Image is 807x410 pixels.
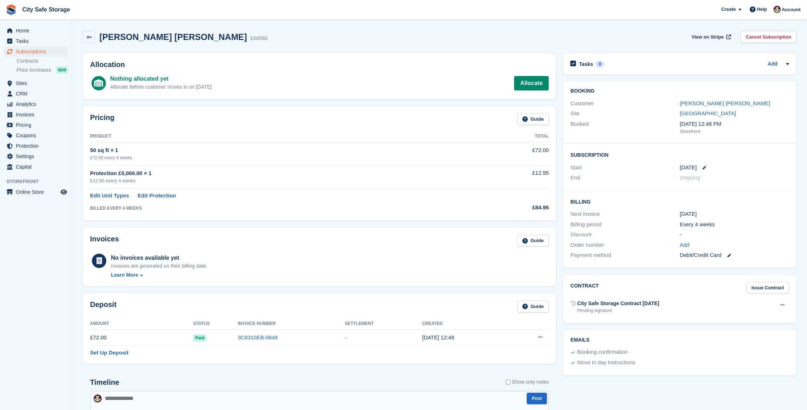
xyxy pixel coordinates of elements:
th: Status [193,318,238,330]
a: menu [4,120,68,130]
div: Discount [570,231,679,239]
div: Learn More [111,271,138,279]
span: Pricing [16,120,59,130]
span: Create [721,6,736,13]
a: Edit Protection [138,192,176,200]
span: Price increases [17,67,51,73]
a: menu [4,26,68,36]
a: menu [4,78,68,88]
a: Contracts [17,58,68,64]
span: Settings [16,151,59,161]
div: £84.95 [475,204,549,212]
a: Preview store [59,188,68,196]
span: Paid [193,334,206,342]
div: Nothing allocated yet [110,75,212,83]
h2: Emails [570,337,789,343]
div: Protection £5,000.00 × 1 [90,169,475,178]
span: Tasks [16,36,59,46]
div: Invoices are generated on their billing date. [111,262,208,270]
a: menu [4,130,68,141]
a: View on Stripe [689,31,732,43]
span: Home [16,26,59,36]
div: NEW [56,66,68,73]
a: Add [768,60,777,68]
button: Post [527,393,547,405]
div: 0 [596,61,604,67]
th: Amount [90,318,193,330]
a: menu [4,141,68,151]
a: City Safe Storage [19,4,73,15]
a: Add [680,241,690,249]
h2: Booking [570,88,789,94]
th: Settlement [345,318,422,330]
div: Booking confirmation [577,348,628,357]
span: Invoices [16,110,59,120]
div: [DATE] [680,210,789,218]
div: 104092 [250,34,268,43]
span: Protection [16,141,59,151]
div: BILLED EVERY 4 WEEKS [90,205,475,211]
td: £72.00 [475,142,549,165]
a: 3C8310EB-0848 [238,334,278,340]
span: Coupons [16,130,59,141]
span: View on Stripe [692,34,724,41]
div: End [570,174,679,182]
th: Invoice Number [238,318,345,330]
h2: Subscription [570,151,789,158]
label: Show only notes [506,378,549,386]
span: Analytics [16,99,59,109]
a: Price increases NEW [17,66,68,74]
td: £72.00 [90,330,193,346]
span: Account [782,6,801,13]
div: Site [570,110,679,118]
h2: Pricing [90,113,115,125]
a: menu [4,99,68,109]
a: menu [4,162,68,172]
th: Created [422,318,508,330]
a: menu [4,89,68,99]
th: Total [475,131,549,142]
span: Ongoing [680,174,700,181]
h2: Billing [570,198,789,205]
div: Move in day instructions [577,358,635,367]
div: Order number [570,241,679,249]
div: Booked [570,120,679,135]
div: Start [570,164,679,172]
h2: Timeline [90,378,119,387]
div: Customer [570,99,679,108]
div: No invoices available yet [111,254,208,262]
span: Online Store [16,187,59,197]
div: Allocate before customer moves in on [DATE] [110,83,212,91]
h2: [PERSON_NAME] [PERSON_NAME] [99,32,247,42]
h2: Allocation [90,61,549,69]
img: Richie Miller [773,6,781,13]
span: Subscriptions [16,46,59,57]
a: menu [4,151,68,161]
h2: Invoices [90,235,119,247]
a: Edit Unit Types [90,192,129,200]
div: Every 4 weeks [680,220,789,229]
img: stora-icon-8386f47178a22dfd0bd8f6a31ec36ba5ce8667c1dd55bd0f319d3a0aa187defe.svg [6,4,17,15]
a: menu [4,110,68,120]
div: £12.95 every 4 weeks [90,177,475,184]
a: Learn More [111,271,208,279]
div: Storefront [680,128,789,135]
a: menu [4,187,68,197]
td: £12.95 [475,165,549,188]
div: Next invoice [570,210,679,218]
a: Set Up Deposit [90,349,129,357]
a: [PERSON_NAME] [PERSON_NAME] [680,100,770,106]
h2: Deposit [90,300,116,312]
div: - [680,231,789,239]
img: Richie Miller [94,395,102,402]
input: Show only notes [506,378,510,386]
span: Capital [16,162,59,172]
div: £72.00 every 4 weeks [90,155,475,161]
h2: Contract [570,282,599,294]
div: Pending signature [577,307,659,314]
span: Sites [16,78,59,88]
time: 2025-09-02 00:00:00 UTC [680,164,697,172]
div: City Safe Storage Contract [DATE] [577,300,659,307]
a: Cancel Subscription [741,31,796,43]
a: Issue Contract [746,282,789,294]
